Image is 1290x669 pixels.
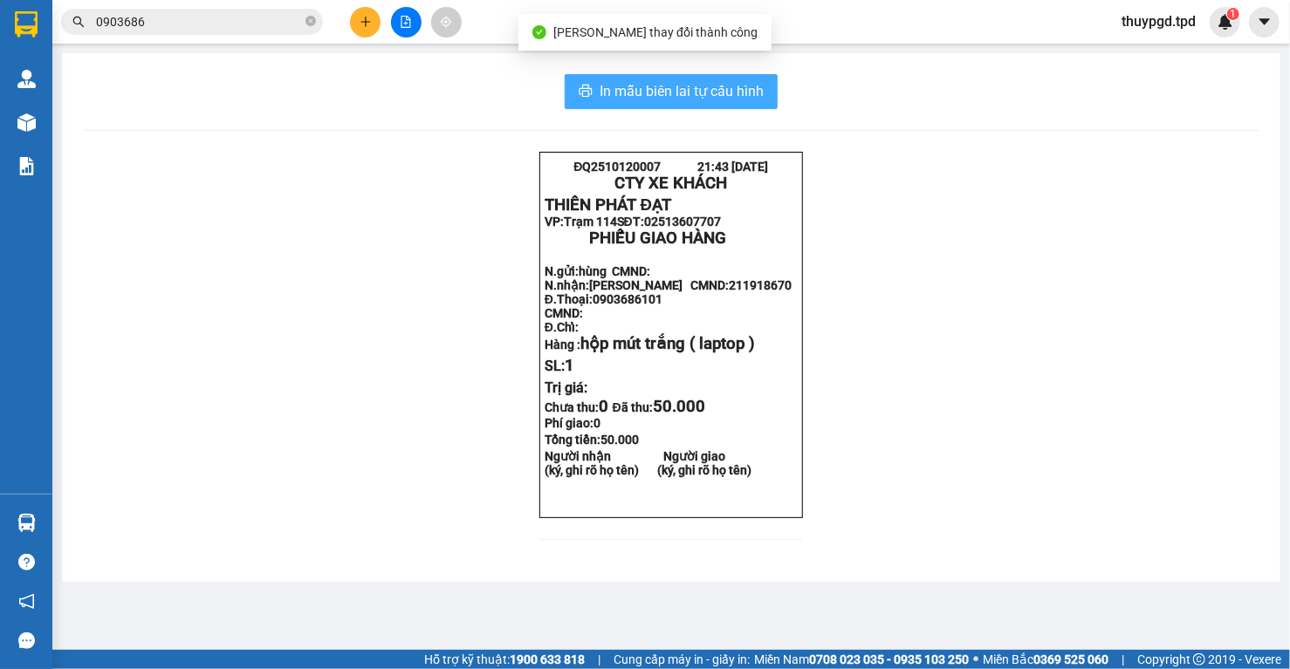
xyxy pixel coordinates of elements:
[18,554,35,570] span: question-circle
[15,36,124,57] div: thế lộc
[136,100,335,131] span: [PERSON_NAME]
[305,14,316,31] span: close-circle
[809,652,969,666] strong: 0708 023 035 - 0935 103 250
[305,16,316,26] span: close-circle
[15,15,124,36] div: Quận 10
[1108,10,1210,32] span: thuypgd.tpd
[545,358,574,374] span: SL:
[18,632,35,649] span: message
[1033,652,1108,666] strong: 0369 525 060
[545,195,671,215] strong: THIÊN PHÁT ĐẠT
[573,160,661,174] span: ĐQ2510120007
[15,11,38,38] img: logo-vxr
[545,215,721,229] strong: VP: SĐT:
[600,433,639,447] span: 50.000
[644,215,721,229] span: 02513607707
[96,12,302,31] input: Tìm tên, số ĐT hoặc mã đơn
[1227,8,1239,20] sup: 1
[17,514,36,532] img: warehouse-icon
[136,36,335,57] div: anh tuấn
[589,229,726,248] span: PHIẾU GIAO HÀNG
[532,25,546,39] span: check-circle
[424,650,585,669] span: Hỗ trợ kỹ thuật:
[136,17,178,35] span: Nhận:
[973,656,978,663] span: ⚪️
[600,80,764,102] span: In mẫu biên lai tự cấu hình
[1193,653,1205,666] span: copyright
[653,397,705,416] span: 50.000
[1122,650,1124,669] span: |
[545,463,751,477] strong: (ký, ghi rõ họ tên) (ký, ghi rõ họ tên)
[732,160,769,174] span: [DATE]
[17,70,36,88] img: warehouse-icon
[545,292,662,306] strong: Đ.Thoại:
[553,25,758,39] span: [PERSON_NAME] thay đổi thành công
[1218,14,1233,30] img: icon-new-feature
[580,334,755,353] span: hộp mút trắng ( laptop )
[564,215,617,229] span: Trạm 114
[565,74,778,109] button: printerIn mẫu biên lai tự cấu hình
[1257,14,1273,30] span: caret-down
[545,433,639,447] span: Tổng tiền:
[589,278,792,292] span: [PERSON_NAME] CMND:
[594,416,600,430] span: 0
[136,81,161,99] span: DĐ:
[15,17,42,35] span: Gửi:
[545,416,600,430] strong: Phí giao:
[545,338,755,352] strong: Hàng :
[598,650,600,669] span: |
[545,320,579,334] strong: Đ.Chỉ:
[545,379,587,396] span: Trị giá:
[1230,8,1236,20] span: 1
[360,16,372,28] span: plus
[18,593,35,610] span: notification
[698,160,730,174] span: 21:43
[17,157,36,175] img: solution-icon
[614,650,750,669] span: Cung cấp máy in - giấy in:
[599,397,608,416] span: 0
[545,449,725,463] strong: Người nhận Người giao
[510,652,585,666] strong: 1900 633 818
[545,400,705,414] strong: Chưa thu: Đã thu:
[545,306,583,320] strong: CMND:
[545,264,650,278] strong: N.gửi:
[593,292,662,306] span: 0903686101
[72,16,85,28] span: search
[565,356,574,375] span: 1
[754,650,969,669] span: Miền Nam
[1249,7,1280,38] button: caret-down
[983,650,1108,669] span: Miền Bắc
[545,278,792,292] strong: N.nhận:
[136,15,335,36] div: Dọc Đường
[614,174,727,193] strong: CTY XE KHÁCH
[440,16,452,28] span: aim
[17,113,36,132] img: warehouse-icon
[729,278,792,292] span: 211918670
[400,16,412,28] span: file-add
[579,84,593,100] span: printer
[350,7,381,38] button: plus
[431,7,462,38] button: aim
[391,7,422,38] button: file-add
[579,264,650,278] span: hùng CMND:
